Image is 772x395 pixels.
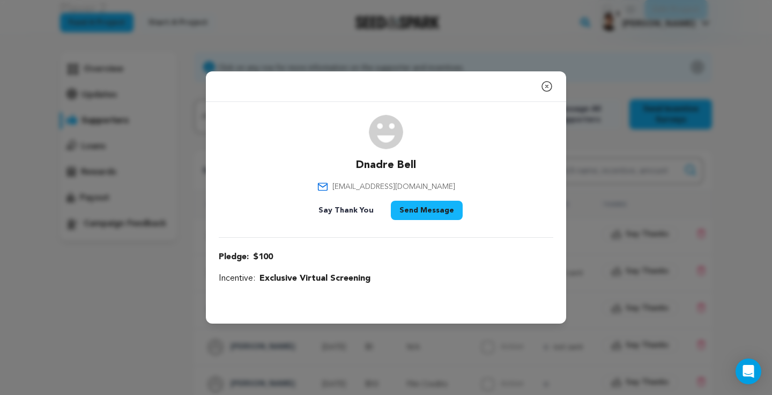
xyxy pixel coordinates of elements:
img: user.png [369,115,403,149]
p: Dnadre Bell [356,158,416,173]
button: Say Thank You [310,201,382,220]
span: Incentive: [219,272,255,285]
span: Exclusive Virtual Screening [259,272,370,285]
div: Open Intercom Messenger [736,359,761,384]
span: Pledge: [219,251,249,264]
span: [EMAIL_ADDRESS][DOMAIN_NAME] [332,181,455,192]
button: Send Message [391,201,463,220]
span: $100 [253,251,273,264]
